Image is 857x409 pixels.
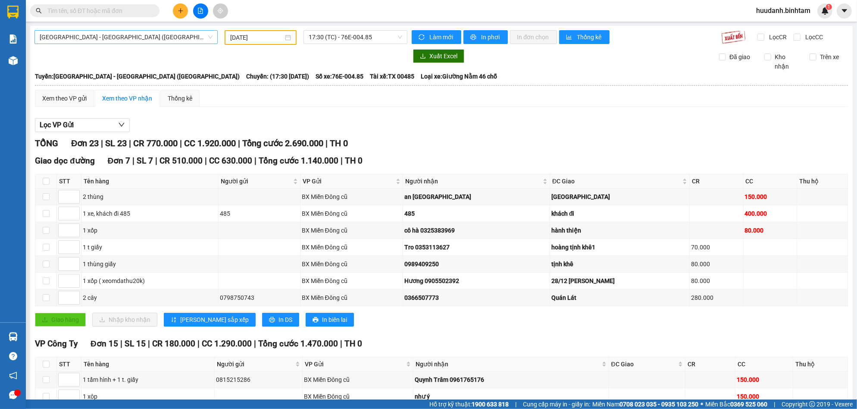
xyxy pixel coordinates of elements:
[83,192,217,201] div: 2 thùng
[816,52,842,62] span: Trên xe
[9,352,17,360] span: question-circle
[566,34,573,41] span: bar-chart
[802,32,824,42] span: Lọc CC
[83,226,217,235] div: 1 xốp
[577,32,603,42] span: Thống kê
[809,401,815,407] span: copyright
[300,189,403,205] td: BX Miền Đông cũ
[405,176,541,186] span: Người nhận
[101,138,103,148] span: |
[197,8,203,14] span: file-add
[259,156,338,166] span: Tổng cước 1.140.000
[221,176,291,186] span: Người gửi
[429,400,509,409] span: Hỗ trợ kỹ thuật:
[737,392,791,401] div: 150.000
[701,403,703,406] span: ⚪️
[412,30,461,44] button: syncLàm mới
[421,72,497,81] span: Loại xe: Giường Nằm 46 chỗ
[180,315,249,324] span: [PERSON_NAME] sắp xếp
[278,315,292,324] span: In DS
[737,375,791,384] div: 150.000
[611,359,676,369] span: ĐC Giao
[9,391,17,399] span: message
[254,156,256,166] span: |
[771,52,803,71] span: Kho nhận
[184,138,236,148] span: CC 1.920.000
[302,259,401,269] div: BX Miền Đông cũ
[202,339,252,349] span: CC 1.290.000
[148,339,150,349] span: |
[341,156,343,166] span: |
[726,52,754,62] span: Đã giao
[837,3,852,19] button: caret-down
[691,259,741,269] div: 80.000
[164,313,256,327] button: sort-ascending[PERSON_NAME] sắp xếp
[826,4,832,10] sup: 1
[105,138,127,148] span: SL 23
[269,317,275,324] span: printer
[309,31,402,44] span: 17:30 (TC) - 76E-004.85
[120,339,122,349] span: |
[83,293,217,302] div: 2 cây
[205,156,207,166] span: |
[472,401,509,408] strong: 1900 633 818
[91,339,118,349] span: Đơn 15
[302,209,401,218] div: BX Miền Đông cũ
[300,256,403,273] td: BX Miền Đông cũ
[171,317,177,324] span: sort-ascending
[258,339,338,349] span: Tổng cước 1.470.000
[302,192,401,201] div: BX Miền Đông cũ
[404,293,548,302] div: 0366507773
[35,156,95,166] span: Giao dọc đường
[429,51,457,61] span: Xuất Excel
[71,138,99,148] span: Đơn 23
[238,138,240,148] span: |
[303,176,394,186] span: VP Gửi
[133,138,178,148] span: CR 770.000
[173,3,188,19] button: plus
[515,400,516,409] span: |
[735,357,793,371] th: CC
[404,209,548,218] div: 485
[303,388,413,405] td: BX Miền Đông cũ
[83,392,213,401] div: 1 xôp
[40,120,74,130] span: Lọc VP Gửi
[302,226,401,235] div: BX Miền Đông cũ
[35,73,240,80] b: Tuyến: [GEOGRAPHIC_DATA] - [GEOGRAPHIC_DATA] ([GEOGRAPHIC_DATA])
[254,339,256,349] span: |
[213,3,228,19] button: aim
[300,239,403,256] td: BX Miền Đông cũ
[57,174,81,189] th: STT
[193,3,208,19] button: file-add
[415,392,607,401] div: như ý
[302,242,401,252] div: BX Miền Đông cũ
[230,33,284,42] input: 14/09/2025
[83,375,213,384] div: 1 tấm hình + 1 t. giấy
[619,401,698,408] strong: 0708 023 035 - 0935 103 250
[246,72,309,81] span: Chuyến: (17:30 [DATE])
[197,339,200,349] span: |
[404,192,548,201] div: an [GEOGRAPHIC_DATA]
[35,313,86,327] button: uploadGiao hàng
[470,34,478,41] span: printer
[9,371,17,380] span: notification
[827,4,830,10] span: 1
[551,293,688,302] div: Quán Lát
[137,156,153,166] span: SL 7
[129,138,131,148] span: |
[749,5,817,16] span: huudanh.binhtam
[325,138,328,148] span: |
[83,259,217,269] div: 1 thùng giấy
[313,317,319,324] span: printer
[551,259,688,269] div: tịnh khê
[404,226,548,235] div: cô hà 0325383969
[102,94,152,103] div: Xem theo VP nhận
[510,30,557,44] button: In đơn chọn
[152,339,195,349] span: CR 180.000
[81,174,219,189] th: Tên hàng
[721,30,746,44] img: 9k=
[551,192,688,201] div: [GEOGRAPHIC_DATA]
[330,138,348,148] span: TH 0
[81,357,215,371] th: Tên hàng
[316,72,363,81] span: Số xe: 76E-004.85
